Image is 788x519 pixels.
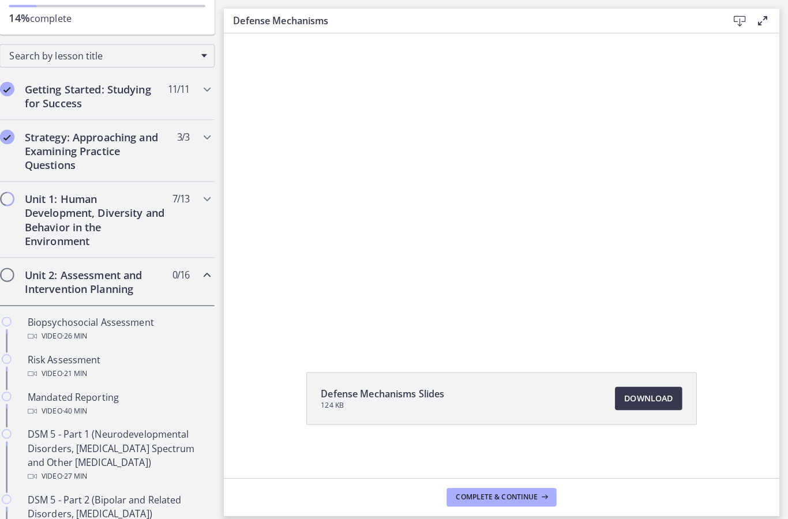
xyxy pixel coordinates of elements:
[10,129,24,142] i: Completed
[37,362,217,376] div: Video
[71,399,96,413] span: · 40 min
[10,81,24,95] i: Completed
[9,44,222,67] div: Search by lesson title
[34,265,175,292] h2: Unit 2: Assessment and Intervention Planning
[240,14,710,28] h3: Defense Mechanisms
[180,190,197,204] span: 7 / 13
[180,265,197,279] span: 0 / 16
[37,399,217,413] div: Video
[231,33,779,341] iframe: Video Lesson
[71,325,96,339] span: · 26 min
[327,396,448,405] span: 124 KB
[37,325,217,339] div: Video
[37,464,217,477] div: Video
[71,362,96,376] span: · 21 min
[37,348,217,376] div: Risk Assessment
[34,129,175,170] h2: Strategy: Approaching and Examining Practice Questions
[327,382,448,396] span: Defense Mechanisms Slides
[451,482,559,501] button: Complete & continue
[18,11,212,25] p: complete
[34,190,175,245] h2: Unit 1: Human Development, Diversity and Behavior in the Environment
[18,11,39,25] span: 14%
[617,382,683,405] a: Download
[37,422,217,477] div: DSM 5 - Part 1 (Neurodevelopmental Disorders, [MEDICAL_DATA] Spectrum and Other [MEDICAL_DATA])
[37,311,217,339] div: Biopsychosocial Assessment
[175,81,197,95] span: 11 / 11
[71,464,96,477] span: · 27 min
[460,487,541,496] span: Complete & continue
[626,387,674,401] span: Download
[19,49,202,62] span: Search by lesson title
[34,81,175,109] h2: Getting Started: Studying for Success
[37,385,217,413] div: Mandated Reporting
[185,129,197,142] span: 3 / 3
